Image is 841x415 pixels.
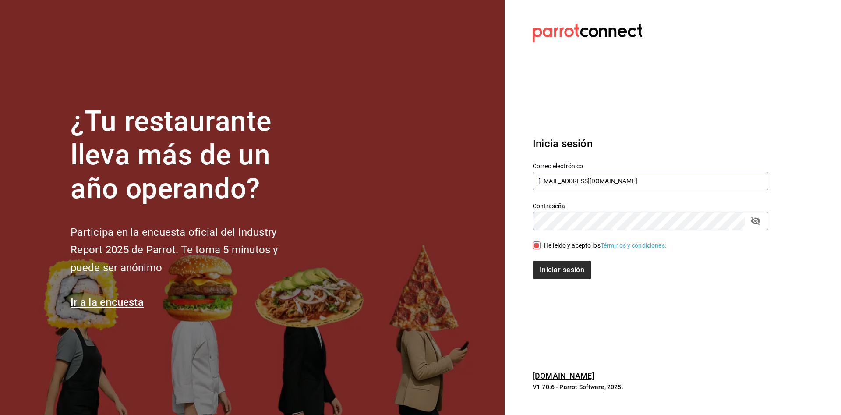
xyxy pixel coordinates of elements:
[533,371,594,380] a: [DOMAIN_NAME]
[533,261,591,279] button: Iniciar sesión
[533,163,768,169] label: Correo electrónico
[544,241,667,250] div: He leído y acepto los
[533,136,768,152] h3: Inicia sesión
[533,383,768,391] p: V1.70.6 - Parrot Software, 2025.
[533,203,768,209] label: Contraseña
[71,296,144,309] a: Ir a la encuesta
[71,105,307,206] h1: ¿Tu restaurante lleva más de un año operando?
[71,223,307,277] h2: Participa en la encuesta oficial del Industry Report 2025 de Parrot. Te toma 5 minutos y puede se...
[601,242,667,249] a: Términos y condiciones.
[748,213,763,228] button: passwordField
[533,172,768,190] input: Ingresa tu correo electrónico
